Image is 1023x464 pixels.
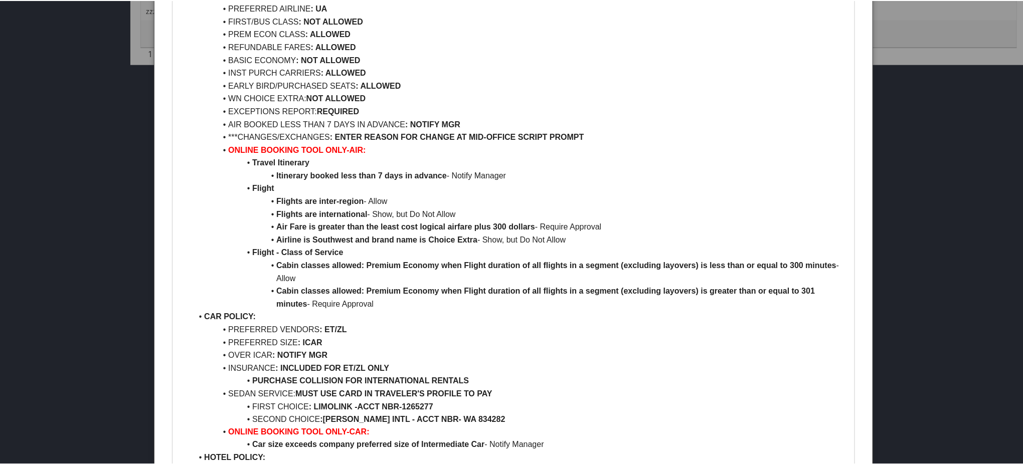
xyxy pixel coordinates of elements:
li: PREFERRED VENDORS [192,322,847,335]
strong: INCLUDED FOR ET/ZL ONLY [280,363,389,371]
li: PREM ECON CLASS [192,27,847,40]
strong: Flights are inter-region [276,196,364,204]
li: FIRST/BUS CLASS [192,15,847,28]
strong: : ALLOWED [311,42,356,51]
li: - Allow [192,258,847,284]
strong: : [320,414,322,422]
strong: : UA [311,4,327,12]
strong: : NOTIFY MGR [272,350,327,358]
li: AIR BOOKED LESS THAN 7 DAYS IN ADVANCE [192,117,847,130]
li: - Notify Manager [192,168,847,181]
strong: : NOT ALLOWED [299,17,363,25]
li: - Show, but Do Not Allow [192,207,847,220]
span: SECOND CHOICE [252,414,320,422]
strong: CAR POLICY: [204,311,256,320]
strong: HOTEL POLICY: [204,452,265,461]
li: ***CHANGES/EXCHANGES [192,130,847,143]
li: - Notify Manager [192,437,847,450]
strong: : ALLOWED [305,29,351,38]
strong: : ENTER REASON FOR CHANGE AT MID-OFFICE SCRIPT PROMPT [330,132,584,140]
strong: Car size exceeds company preferred size of Intermediate Car [252,439,484,448]
span: SEDAN SERVICE: [228,388,295,397]
strong: Flight - Class of Service [252,247,343,256]
strong: : ALLOWED [356,81,401,89]
strong: Airline is Southwest and brand name is Choice Extra [276,235,477,243]
strong: MUST USE CARD IN TRAVELER'S PROFILE TO PAY [295,388,492,397]
strong: : ALLOWED [321,68,366,76]
strong: REQUIRED [317,106,359,115]
strong: ONLINE BOOKING TOOL ONLY-AIR: [228,145,366,153]
li: INSURANCE [192,361,847,374]
li: - Require Approval [192,219,847,233]
strong: : [275,363,278,371]
strong: Flights are international [276,209,367,217]
span: FIRST CHOICE [252,401,309,410]
strong: NOT ALLOWED [306,93,366,102]
li: PREFERRED AIRLINE [192,2,847,15]
strong: [PERSON_NAME] INTL - ACCT NBR- WA 834282 [323,414,505,422]
strong: : NOT ALLOWED [296,55,360,64]
li: - Require Approval [192,284,847,309]
li: - Show, but Do Not Allow [192,233,847,246]
strong: Air Fare is greater than the least cost logical airfare plus 300 dollars [276,221,535,230]
strong: Itinerary booked less than 7 days in advance [276,170,447,179]
li: PREFERRED SIZE [192,335,847,348]
li: - Allow [192,194,847,207]
strong: Cabin classes allowed: Premium Economy when Flight duration of all flights in a segment (excludin... [276,260,836,269]
strong: : [319,324,322,333]
strong: PURCHASE COLLISION FOR INTERNATIONAL RENTALS [252,375,469,384]
strong: Flight [252,183,274,191]
strong: Travel Itinerary [252,157,309,166]
li: REFUNDABLE FARES [192,40,847,53]
strong: : ICAR [298,337,322,346]
strong: Cabin classes allowed: Premium Economy when Flight duration of all flights in a segment (excludin... [276,286,817,307]
strong: ONLINE BOOKING TOOL ONLY-CAR: [228,427,370,435]
li: EARLY BIRD/PURCHASED SEATS [192,79,847,92]
strong: ACCT NBR-1265277 [358,401,433,410]
strong: ET/ZL [324,324,347,333]
li: INST PURCH CARRIERS [192,66,847,79]
li: BASIC ECONOMY [192,53,847,66]
strong: : LIMOLINK - [309,401,358,410]
li: OVER ICAR [192,348,847,361]
li: WN CHOICE EXTRA: [192,91,847,104]
li: EXCEPTIONS REPORT: [192,104,847,117]
strong: : NOTIFY MGR [405,119,460,128]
